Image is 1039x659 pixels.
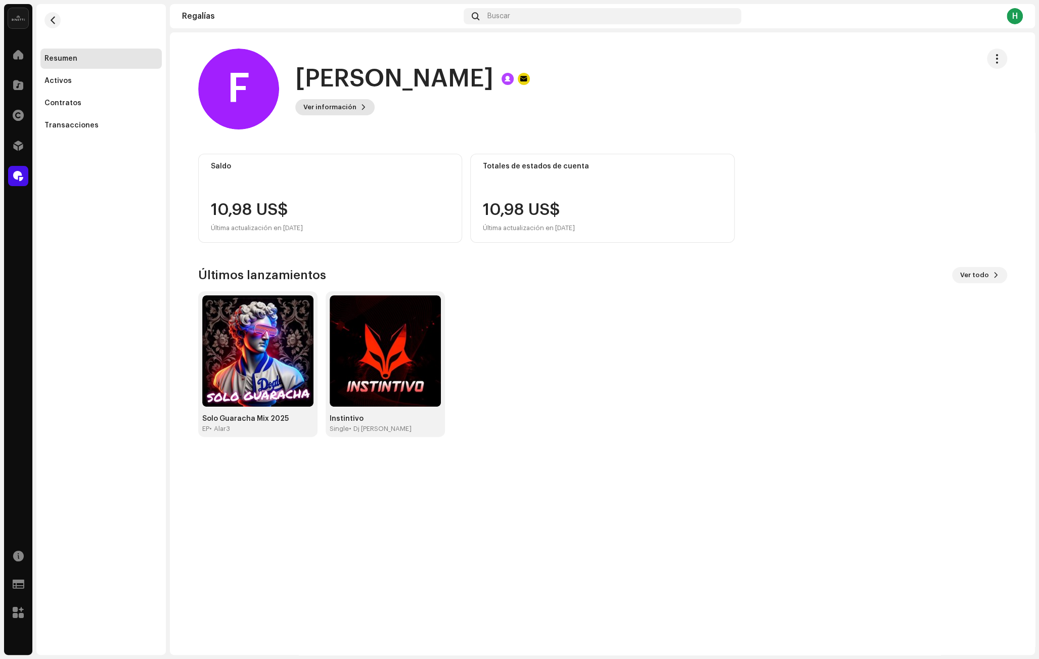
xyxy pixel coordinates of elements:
span: Buscar [487,12,510,20]
div: Instintivo [330,415,441,423]
re-m-nav-item: Activos [40,71,162,91]
div: Saldo [211,162,450,170]
div: H [1007,8,1023,24]
div: Última actualización en [DATE] [483,222,575,234]
re-m-nav-item: Transacciones [40,115,162,136]
div: Transacciones [44,121,99,129]
div: Single [330,425,349,433]
button: Ver información [295,99,375,115]
img: c3078599-0725-42dc-8099-d7940bb790d3 [202,295,313,407]
img: 02a7c2d3-3c89-4098-b12f-2ff2945c95ee [8,8,28,28]
h3: Últimos lanzamientos [198,267,326,283]
re-m-nav-item: Resumen [40,49,162,69]
div: EP [202,425,209,433]
div: • Dj [PERSON_NAME] [349,425,412,433]
div: Activos [44,77,72,85]
div: Contratos [44,99,81,107]
div: Última actualización en [DATE] [211,222,303,234]
div: Resumen [44,55,77,63]
div: Regalías [182,12,460,20]
re-o-card-value: Saldo [198,154,463,243]
h1: [PERSON_NAME] [295,63,493,95]
img: 91c7d867-923d-467f-bcac-6936c8018c4e [330,295,441,407]
div: F [198,49,279,129]
re-o-card-value: Totales de estados de cuenta [470,154,735,243]
span: Ver información [303,97,356,117]
div: • Alar3 [209,425,230,433]
re-m-nav-item: Contratos [40,93,162,113]
span: Ver todo [960,265,989,285]
div: Solo Guaracha Mix 2025 [202,415,313,423]
button: Ver todo [952,267,1007,283]
div: Totales de estados de cuenta [483,162,722,170]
